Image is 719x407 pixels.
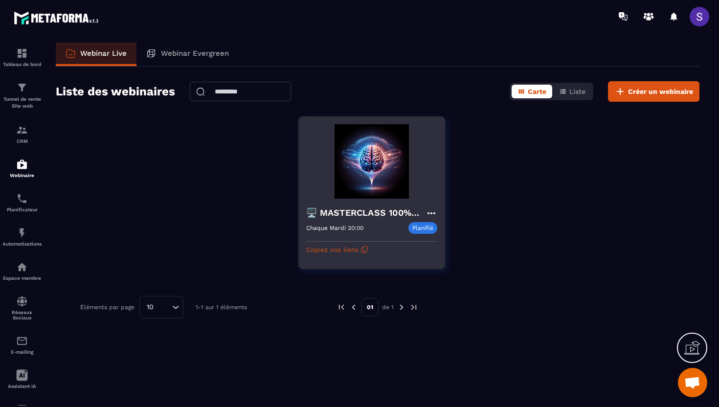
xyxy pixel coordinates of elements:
[306,242,368,257] button: Copiez vos liens
[2,275,42,281] p: Espace membre
[16,158,28,170] img: automations
[16,261,28,273] img: automations
[569,88,585,95] span: Liste
[2,310,42,320] p: Réseaux Sociaux
[306,124,437,199] img: webinar-background
[2,288,42,328] a: social-networksocial-networkRéseaux Sociaux
[80,304,135,311] p: Éléments par page
[2,349,42,355] p: E-mailing
[553,85,591,98] button: Liste
[16,47,28,59] img: formation
[2,362,42,396] a: Assistant IA
[14,9,102,27] img: logo
[16,124,28,136] img: formation
[2,74,42,117] a: formationformationTunnel de vente Site web
[157,302,170,313] input: Search for option
[2,207,42,212] p: Planificateur
[361,298,379,317] p: 01
[161,49,229,58] p: Webinar Evergreen
[2,96,42,110] p: Tunnel de vente Site web
[16,193,28,204] img: scheduler
[2,117,42,151] a: formationformationCRM
[2,241,42,247] p: Automatisations
[2,220,42,254] a: automationsautomationsAutomatisations
[409,303,418,312] img: next
[56,82,175,101] h2: Liste des webinaires
[2,384,42,389] p: Assistant IA
[80,49,127,58] p: Webinar Live
[2,328,42,362] a: emailemailE-mailing
[16,295,28,307] img: social-network
[306,206,426,220] h4: 🖥️ MASTERCLASS 100% GRATUITE
[16,82,28,93] img: formation
[2,40,42,74] a: formationformationTableau de bord
[2,138,42,144] p: CRM
[16,335,28,347] img: email
[512,85,552,98] button: Carte
[2,62,42,67] p: Tableau de bord
[2,173,42,178] p: Webinaire
[139,296,183,318] div: Search for option
[349,303,358,312] img: prev
[306,225,363,231] p: Chaque Mardi 20:00
[397,303,406,312] img: next
[196,304,247,311] p: 1-1 sur 1 éléments
[2,254,42,288] a: automationsautomationsEspace membre
[628,87,693,96] span: Créer un webinaire
[2,151,42,185] a: automationsautomationsWebinaire
[382,303,394,311] p: de 1
[528,88,546,95] span: Carte
[678,368,707,397] div: Ouvrir le chat
[608,81,699,102] button: Créer un webinaire
[2,185,42,220] a: schedulerschedulerPlanificateur
[337,303,346,312] img: prev
[408,222,437,234] p: Planifié
[16,227,28,239] img: automations
[56,43,136,66] a: Webinar Live
[143,302,157,313] span: 10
